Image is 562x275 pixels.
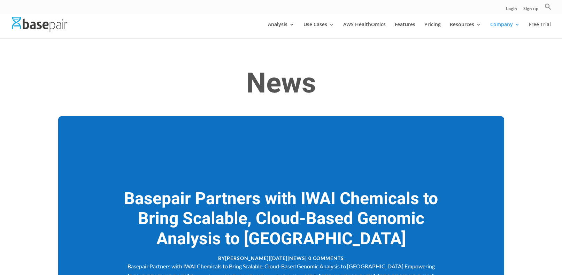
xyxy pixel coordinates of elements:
a: News [289,255,305,261]
a: Search Icon Link [545,3,552,14]
a: Login [506,7,517,14]
a: Use Cases [303,22,334,38]
a: [PERSON_NAME] [225,255,269,261]
a: AWS HealthOmics [343,22,386,38]
svg: Search [545,3,552,10]
img: Basepair [12,17,67,32]
a: Free Trial [529,22,551,38]
span: [DATE] [270,255,287,261]
a: Sign up [523,7,538,14]
a: Company [490,22,520,38]
a: Features [395,22,415,38]
a: Pricing [424,22,441,38]
h1: News [58,67,504,104]
a: Analysis [268,22,294,38]
p: by | | | 0 Comments [116,253,446,262]
a: Resources [450,22,481,38]
a: Basepair Partners with IWAI Chemicals to Bring Scalable, Cloud-Based Genomic Analysis to [GEOGRAP... [124,187,438,251]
